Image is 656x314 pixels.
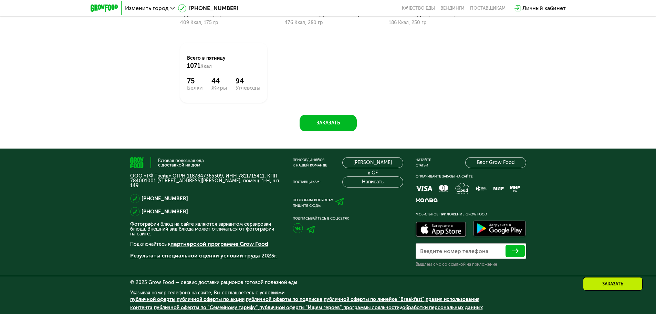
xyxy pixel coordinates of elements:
[180,20,267,26] div: 409 Ккал, 175 гр
[293,216,403,221] div: Подписывайтесь в соцсетях
[187,62,200,70] span: 1071
[130,222,280,236] p: Фотографии блюд на сайте являются вариантом сервировки блюда. Внешний вид блюда может отличаться ...
[178,4,238,12] a: [PHONE_NUMBER]
[259,305,342,311] a: публичной оферты "Ищем героев"
[416,174,526,179] div: Оплачивайте заказы на сайте
[342,157,403,168] a: [PERSON_NAME] в GF
[236,77,260,85] div: 94
[130,296,483,311] span: , , , , , , , и
[142,207,188,216] a: [PHONE_NUMBER]
[416,157,431,168] div: Читайте статьи
[177,296,244,302] a: публичной оферты по акции
[583,277,643,291] div: Заказать
[130,280,526,285] div: © 2025 Grow Food — сервис доставки рационов готовой полезной еды
[187,85,203,91] div: Белки
[170,241,268,247] a: партнерской программе Grow Food
[130,240,280,248] p: Подключайтесь к
[440,6,465,11] a: Вендинги
[130,296,175,302] a: публичной оферты
[416,262,526,267] div: Вышлем смс со ссылкой на приложение
[284,20,372,26] div: 476 Ккал, 280 гр
[187,55,260,70] div: Всего в пятницу
[293,157,327,168] div: Присоединяйся к нашей команде
[154,305,258,311] a: публичной оферты по "Семейному тарифу"
[293,197,334,209] div: По любым вопросам пишите сюда:
[389,20,476,26] div: 186 Ккал, 250 гр
[342,176,403,188] button: Написать
[402,305,483,311] a: обработки персональных данных
[200,63,212,69] span: Ккал
[300,115,357,131] button: Заказать
[522,4,566,12] div: Личный кабинет
[130,174,280,188] p: ООО «ГФ Трейд» ОГРН 1187847365309, ИНН 7811715411, КПП 784001001 [STREET_ADDRESS][PERSON_NAME], п...
[293,179,320,185] div: Поставщикам:
[416,212,526,217] div: Мобильное приложение Grow Food
[130,252,278,259] a: Результаты специальной оценки условий труда 2023г.
[187,77,203,85] div: 75
[465,157,526,168] a: Блог Grow Food
[470,6,506,11] div: поставщикам
[246,296,322,302] a: публичной оферты по подписке
[158,158,204,167] div: Готовая полезная еда с доставкой на дом
[211,85,227,91] div: Жиры
[125,6,169,11] span: Изменить город
[236,85,260,91] div: Углеводы
[211,77,227,85] div: 44
[420,249,488,253] label: Введите номер телефона
[402,6,435,11] a: Качество еды
[471,219,528,239] img: Доступно в Google Play
[142,194,188,203] a: [PHONE_NUMBER]
[130,296,479,311] a: правил использования контента
[324,296,424,302] a: публичной оферты по линейке "Breakfast"
[343,305,399,311] a: программы лояльности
